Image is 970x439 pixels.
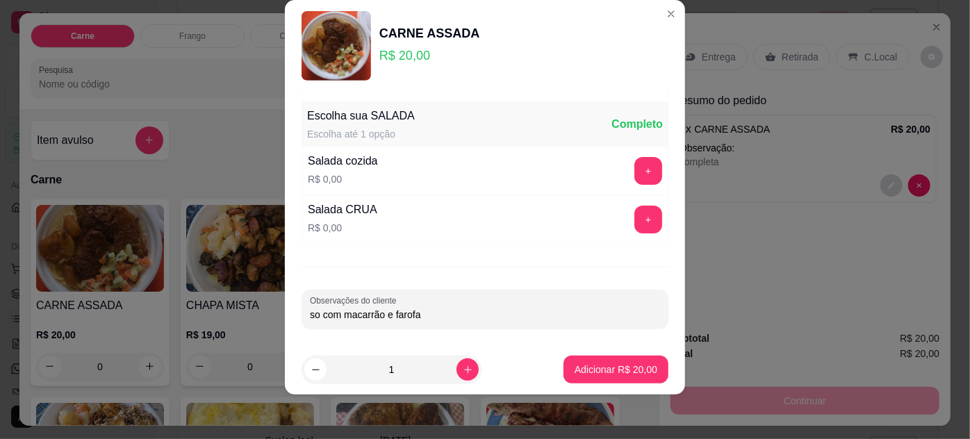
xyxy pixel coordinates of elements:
div: CARNE ASSADA [379,24,479,43]
label: Observações do cliente [310,295,401,306]
div: Salada CRUA [308,201,377,218]
p: R$ 20,00 [379,46,479,65]
div: Escolha sua SALADA [307,108,415,124]
button: decrease-product-quantity [304,358,327,381]
div: Completo [611,116,663,133]
button: Close [660,3,682,25]
button: Adicionar R$ 20,00 [564,356,668,383]
div: Escolha até 1 opção [307,127,415,141]
p: Adicionar R$ 20,00 [575,363,657,376]
input: Observações do cliente [310,308,660,322]
p: R$ 0,00 [308,172,378,186]
button: increase-product-quantity [457,358,479,381]
button: add [634,206,662,233]
p: R$ 0,00 [308,221,377,235]
img: product-image [302,11,371,81]
button: add [634,157,662,185]
div: Salada cozida [308,153,378,169]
